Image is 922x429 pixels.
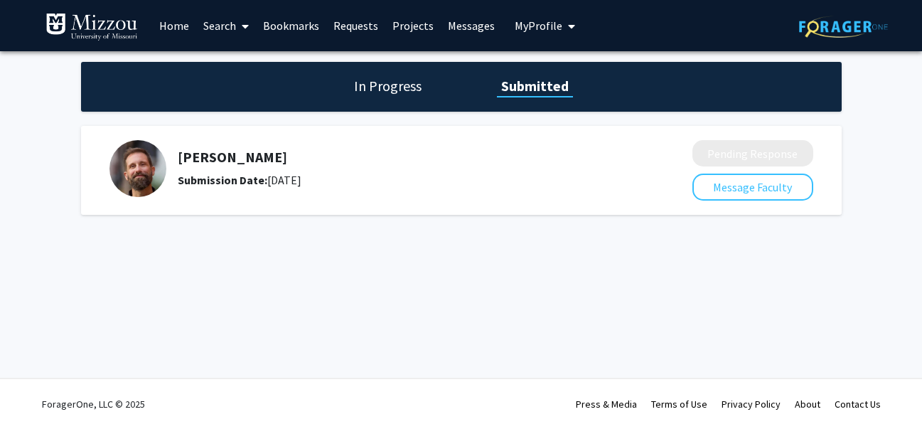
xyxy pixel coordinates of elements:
[576,398,637,411] a: Press & Media
[497,76,573,96] h1: Submitted
[692,180,813,194] a: Message Faculty
[178,171,617,189] div: [DATE]
[178,149,617,166] h5: [PERSON_NAME]
[722,398,781,411] a: Privacy Policy
[799,16,888,38] img: ForagerOne Logo
[350,76,426,96] h1: In Progress
[835,398,881,411] a: Contact Us
[692,140,813,166] button: Pending Response
[385,1,441,51] a: Projects
[42,379,145,429] div: ForagerOne, LLC © 2025
[651,398,707,411] a: Terms of Use
[178,173,267,187] b: Submission Date:
[795,398,820,411] a: About
[441,1,502,51] a: Messages
[256,1,326,51] a: Bookmarks
[515,18,562,33] span: My Profile
[196,1,256,51] a: Search
[109,140,166,197] img: Profile Picture
[326,1,385,51] a: Requests
[11,365,60,418] iframe: Chat
[152,1,196,51] a: Home
[692,174,813,201] button: Message Faculty
[45,13,138,41] img: University of Missouri Logo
